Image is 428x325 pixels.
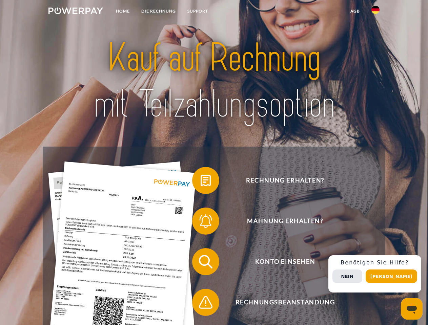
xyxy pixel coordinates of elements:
span: Rechnungsbeanstandung [202,289,368,316]
button: [PERSON_NAME] [366,269,417,283]
img: qb_bill.svg [197,172,214,189]
img: qb_search.svg [197,253,214,270]
div: Schnellhilfe [328,255,421,292]
a: Home [110,5,136,17]
span: Mahnung erhalten? [202,208,368,235]
button: Rechnung erhalten? [192,167,368,194]
a: SUPPORT [182,5,214,17]
img: qb_bell.svg [197,213,214,230]
img: de [371,6,380,14]
a: agb [345,5,366,17]
iframe: Schaltfläche zum Öffnen des Messaging-Fensters [401,298,423,320]
img: qb_warning.svg [197,294,214,311]
h3: Benötigen Sie Hilfe? [332,259,417,266]
button: Mahnung erhalten? [192,208,368,235]
button: Rechnungsbeanstandung [192,289,368,316]
button: Konto einsehen [192,248,368,275]
span: Konto einsehen [202,248,368,275]
span: Rechnung erhalten? [202,167,368,194]
button: Nein [332,269,362,283]
img: logo-powerpay-white.svg [48,7,103,14]
a: DIE RECHNUNG [136,5,182,17]
img: title-powerpay_de.svg [65,32,363,130]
